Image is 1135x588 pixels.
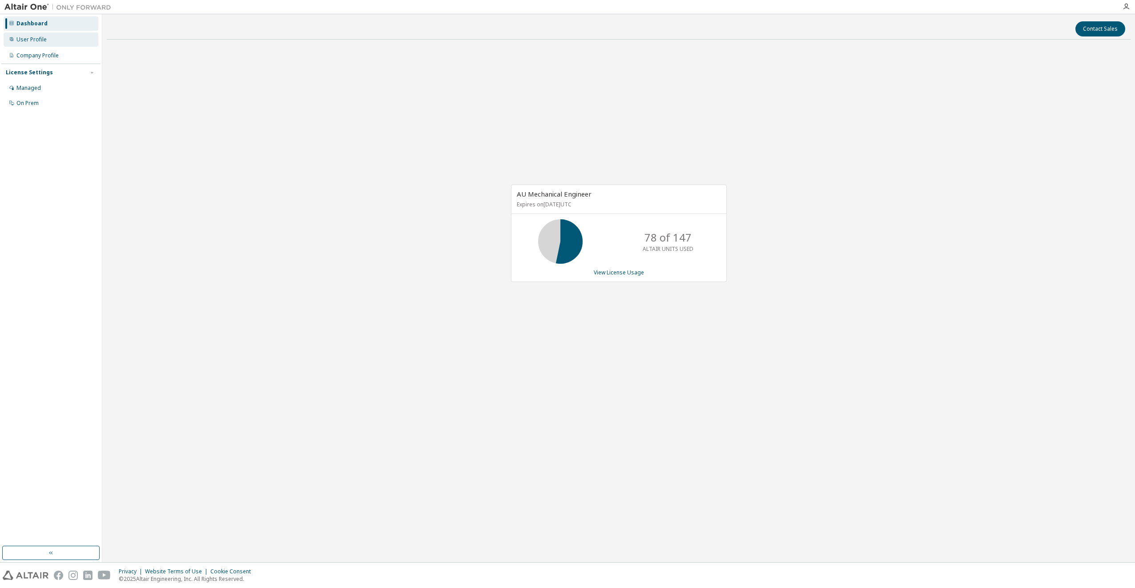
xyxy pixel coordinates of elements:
[1075,21,1125,36] button: Contact Sales
[16,85,41,92] div: Managed
[119,568,145,575] div: Privacy
[517,201,719,208] p: Expires on [DATE] UTC
[517,189,592,198] span: AU Mechanical Engineer
[3,571,48,580] img: altair_logo.svg
[16,20,48,27] div: Dashboard
[4,3,116,12] img: Altair One
[68,571,78,580] img: instagram.svg
[594,269,644,276] a: View License Usage
[83,571,93,580] img: linkedin.svg
[16,100,39,107] div: On Prem
[16,52,59,59] div: Company Profile
[644,230,692,245] p: 78 of 147
[643,245,693,253] p: ALTAIR UNITS USED
[16,36,47,43] div: User Profile
[54,571,63,580] img: facebook.svg
[145,568,210,575] div: Website Terms of Use
[6,69,53,76] div: License Settings
[119,575,256,583] p: © 2025 Altair Engineering, Inc. All Rights Reserved.
[210,568,256,575] div: Cookie Consent
[98,571,111,580] img: youtube.svg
